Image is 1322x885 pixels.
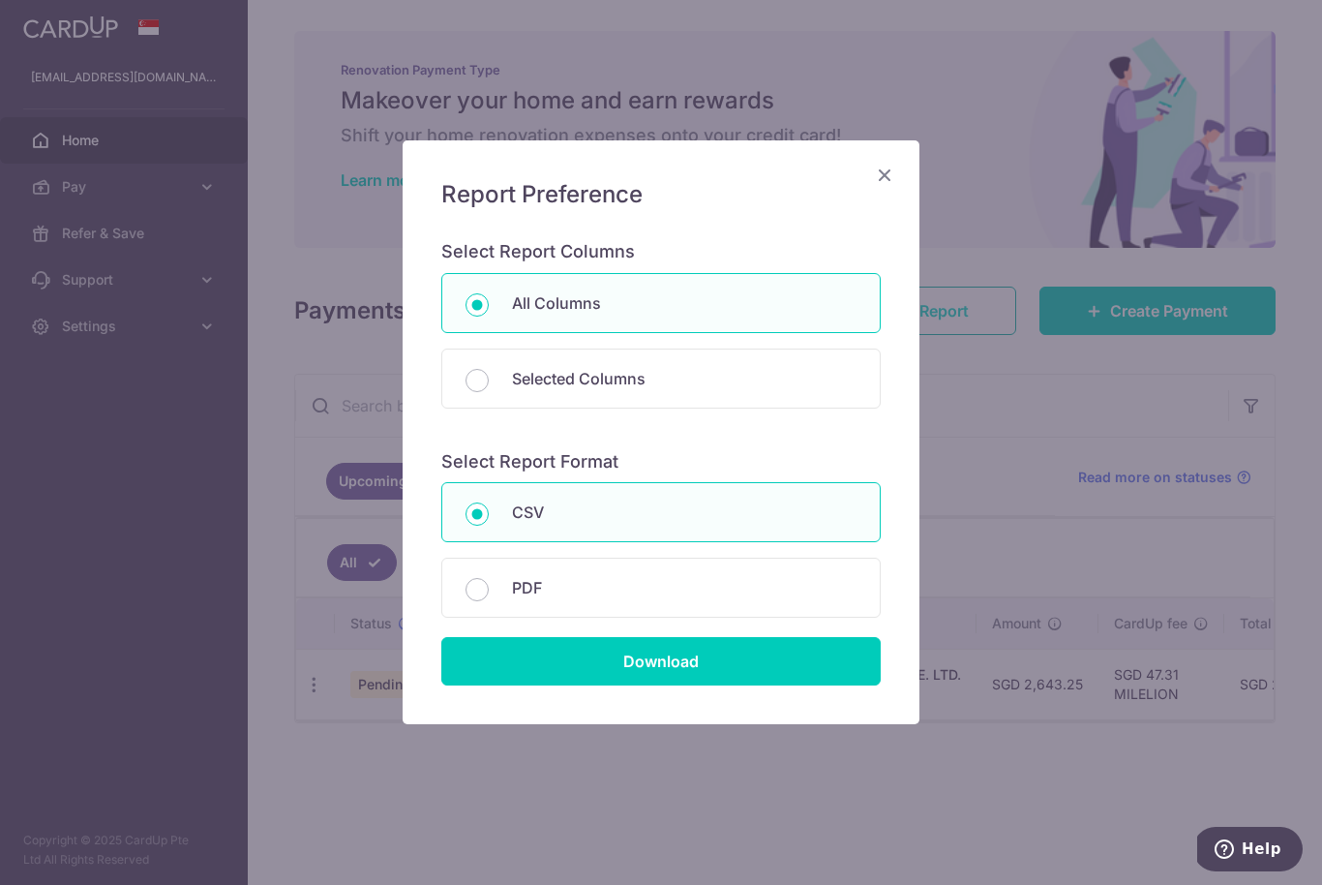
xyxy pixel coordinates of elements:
[512,501,856,524] p: CSV
[512,576,856,599] p: PDF
[441,637,881,686] input: Download
[441,179,881,210] h5: Report Preference
[1197,827,1303,875] iframe: Opens a widget where you can find more information
[512,367,856,390] p: Selected Columns
[512,291,856,315] p: All Columns
[873,164,896,187] button: Close
[441,241,881,263] h6: Select Report Columns
[441,451,881,473] h6: Select Report Format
